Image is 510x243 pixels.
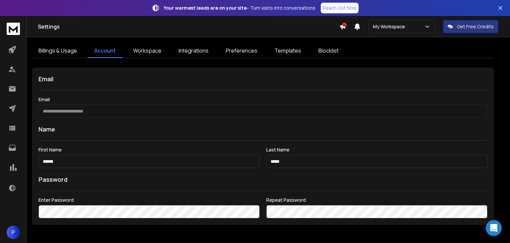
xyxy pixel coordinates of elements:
a: Workspace [127,44,168,58]
img: logo [7,23,20,35]
label: Repeat Password [266,198,487,202]
button: P [7,226,20,239]
label: Last Name [266,147,487,152]
a: Templates [268,44,308,58]
a: Integrations [172,44,215,58]
label: Enter Password [39,198,260,202]
h1: Name [39,124,487,134]
h1: Email [39,74,487,84]
div: Open Intercom Messenger [486,220,502,236]
p: My Workspace [373,23,408,30]
h1: Password [39,175,67,184]
a: Reach Out Now [321,3,359,13]
label: First Name [39,147,260,152]
a: Blocklist [312,44,345,58]
button: Get Free Credits [443,20,498,33]
p: Reach Out Now [323,5,357,11]
p: – Turn visits into conversations [164,5,315,11]
a: Billings & Usage [32,44,84,58]
a: Preferences [219,44,264,58]
a: Account [88,44,123,58]
h1: Settings [38,23,339,31]
p: Get Free Credits [457,23,494,30]
strong: Your warmest leads are on your site [164,5,247,11]
label: Email [39,97,487,102]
